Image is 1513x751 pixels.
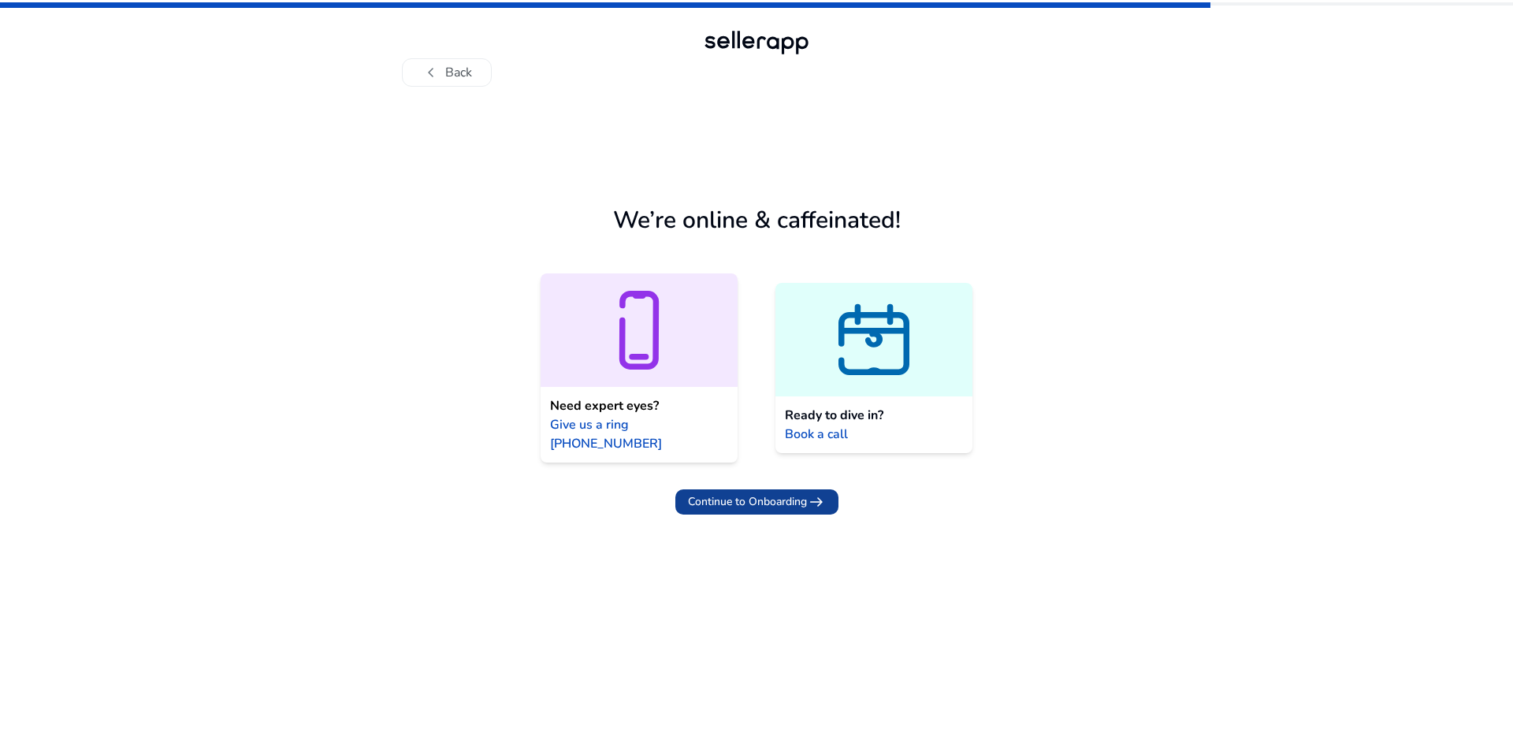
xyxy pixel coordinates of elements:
[402,58,492,87] button: chevron_leftBack
[550,396,659,415] span: Need expert eyes?
[785,425,848,444] span: Book a call
[550,415,728,453] span: Give us a ring [PHONE_NUMBER]
[613,206,901,235] h1: We’re online & caffeinated!
[541,273,738,463] a: Need expert eyes?Give us a ring [PHONE_NUMBER]
[675,489,838,515] button: Continue to Onboardingarrow_right_alt
[688,493,807,510] span: Continue to Onboarding
[785,406,883,425] span: Ready to dive in?
[422,63,441,82] span: chevron_left
[807,493,826,511] span: arrow_right_alt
